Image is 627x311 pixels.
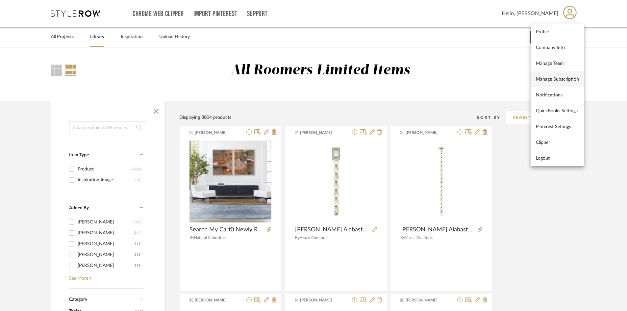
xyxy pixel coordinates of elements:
[536,45,579,50] span: Company Info
[536,76,579,82] span: Manage Subscription
[536,140,579,145] span: Clipper
[536,108,579,114] span: QuickBooks Settings
[536,29,579,35] span: Profile
[536,124,579,129] span: Pinterest Settings
[536,92,579,98] span: Notifications
[536,155,579,161] span: Logout
[536,61,579,66] span: Manage Team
